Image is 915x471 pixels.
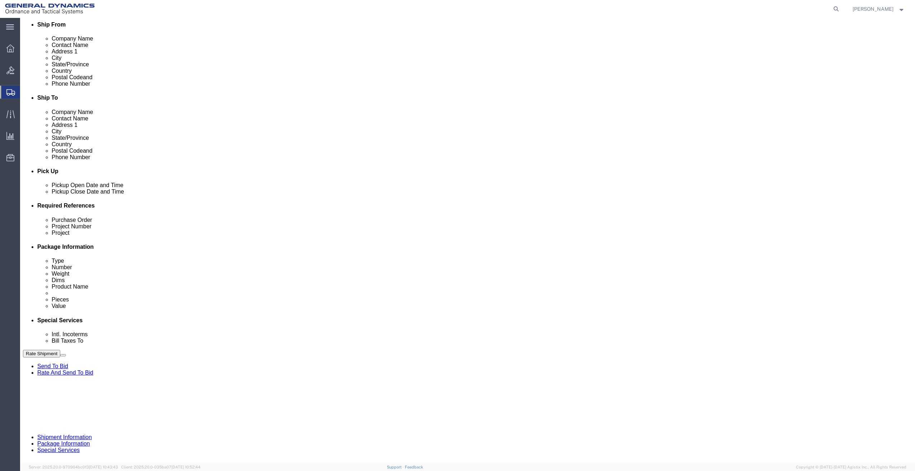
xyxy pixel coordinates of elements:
span: Copyright © [DATE]-[DATE] Agistix Inc., All Rights Reserved [796,464,906,470]
iframe: FS Legacy Container [20,18,915,463]
span: [DATE] 10:52:44 [171,465,200,469]
span: Server: 2025.20.0-970904bc0f3 [29,465,118,469]
span: Client: 2025.20.0-035ba07 [121,465,200,469]
a: Feedback [405,465,423,469]
button: [PERSON_NAME] [852,5,905,13]
a: Support [387,465,405,469]
span: Justin Bowdich [853,5,893,13]
span: [DATE] 10:43:43 [89,465,118,469]
img: logo [5,4,95,14]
